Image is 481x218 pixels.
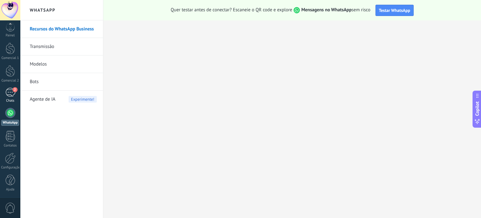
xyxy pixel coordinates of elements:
[375,5,414,16] button: Testar WhatsApp
[20,73,103,91] li: Bots
[13,87,18,92] span: 2
[379,8,410,13] span: Testar WhatsApp
[30,73,97,91] a: Bots
[30,91,55,108] span: Agente de IA
[1,120,19,126] div: WhatsApp
[474,101,480,116] span: Copilot
[1,34,19,38] div: Painel
[30,20,97,38] a: Recursos do WhatsApp Business
[20,38,103,56] li: Transmissão
[301,7,352,13] strong: Mensagens no WhatsApp
[1,99,19,103] div: Chats
[1,188,19,192] div: Ajuda
[1,79,19,83] div: Comercial 2
[30,91,97,108] a: Agente de IA Experimente!
[1,56,19,60] div: Comercial 1
[30,56,97,73] a: Modelos
[20,91,103,108] li: Agente de IA
[69,96,97,103] span: Experimente!
[171,7,370,13] span: Quer testar antes de conectar? Escaneie o QR code e explore sem risco
[20,20,103,38] li: Recursos do WhatsApp Business
[30,38,97,56] a: Transmissão
[1,166,19,170] div: Configurações
[20,56,103,73] li: Modelos
[1,144,19,148] div: Contatos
